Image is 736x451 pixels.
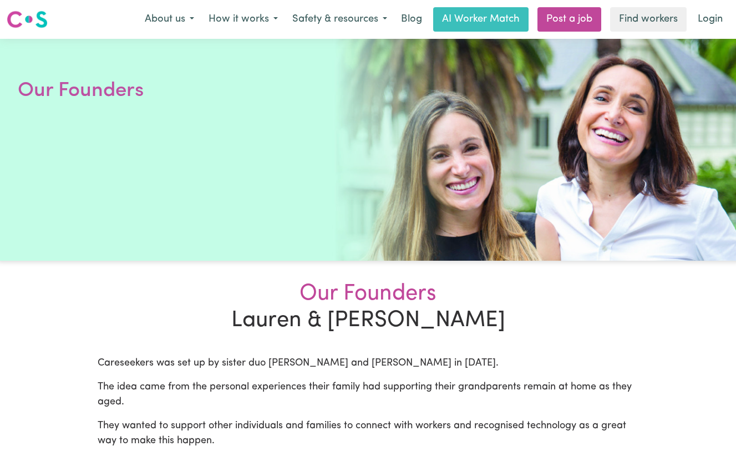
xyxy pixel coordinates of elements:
[98,281,639,307] span: Our Founders
[138,8,201,31] button: About us
[7,7,48,32] a: Careseekers logo
[98,419,639,449] p: They wanted to support other individuals and families to connect with workers and recognised tech...
[91,281,646,334] h2: Lauren & [PERSON_NAME]
[691,7,729,32] a: Login
[433,7,529,32] a: AI Worker Match
[18,77,284,105] h1: Our Founders
[98,356,639,371] p: Careseekers was set up by sister duo [PERSON_NAME] and [PERSON_NAME] in [DATE].
[394,7,429,32] a: Blog
[610,7,687,32] a: Find workers
[7,9,48,29] img: Careseekers logo
[201,8,285,31] button: How it works
[537,7,601,32] a: Post a job
[98,380,639,410] p: The idea came from the personal experiences their family had supporting their grandparents remain...
[285,8,394,31] button: Safety & resources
